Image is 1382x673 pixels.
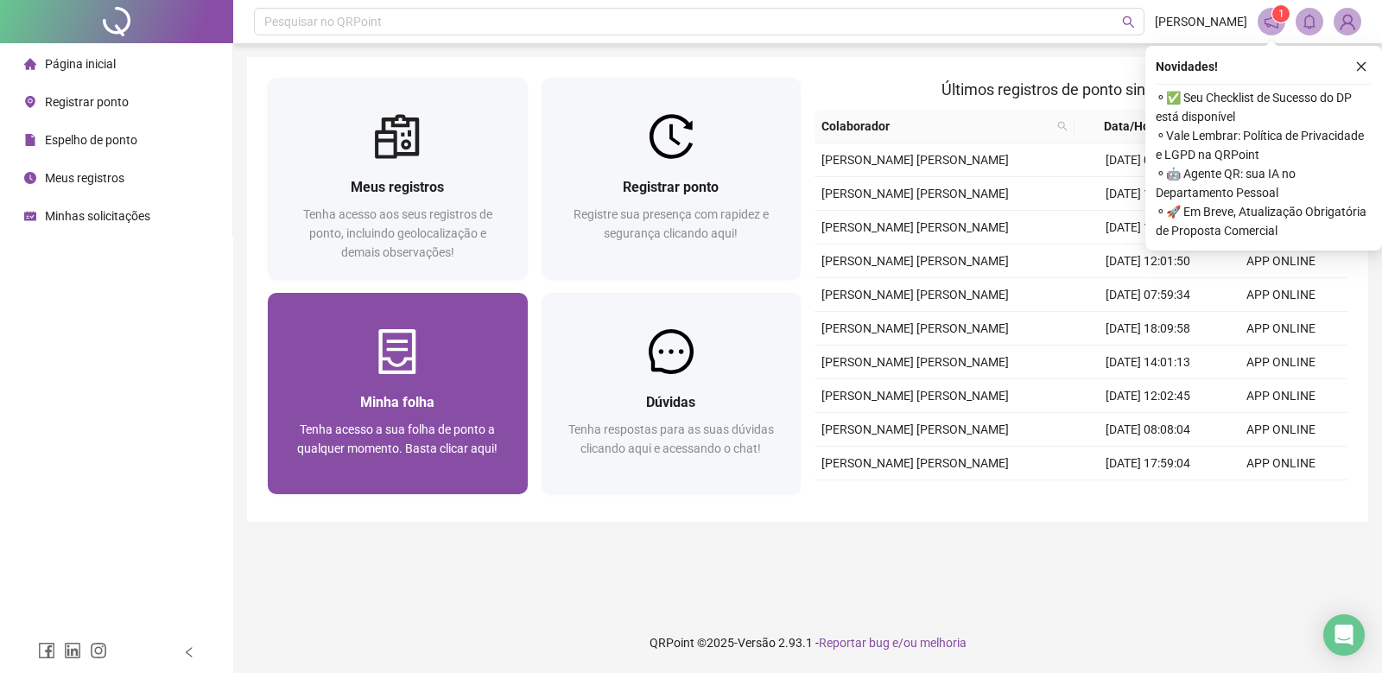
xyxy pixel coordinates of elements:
[821,254,1009,268] span: [PERSON_NAME] [PERSON_NAME]
[821,153,1009,167] span: [PERSON_NAME] [PERSON_NAME]
[303,207,492,259] span: Tenha acesso aos seus registros de ponto, incluindo geolocalização e demais observações!
[574,207,769,240] span: Registre sua presença com rapidez e segurança clicando aqui!
[821,321,1009,335] span: [PERSON_NAME] [PERSON_NAME]
[1214,447,1347,480] td: APP ONLINE
[1264,14,1279,29] span: notification
[1122,16,1135,29] span: search
[360,394,434,410] span: Minha folha
[1214,312,1347,346] td: APP ONLINE
[1156,126,1372,164] span: ⚬ Vale Lembrar: Política de Privacidade e LGPD na QRPoint
[1355,60,1367,73] span: close
[1081,480,1214,514] td: [DATE] 13:00:22
[1214,244,1347,278] td: APP ONLINE
[623,179,719,195] span: Registrar ponto
[1081,312,1214,346] td: [DATE] 18:09:58
[1278,8,1284,20] span: 1
[1156,164,1372,202] span: ⚬ 🤖 Agente QR: sua IA no Departamento Pessoal
[821,389,1009,403] span: [PERSON_NAME] [PERSON_NAME]
[268,293,528,494] a: Minha folhaTenha acesso a sua folha de ponto a qualquer momento. Basta clicar aqui!
[24,58,36,70] span: home
[1054,113,1071,139] span: search
[1156,88,1372,126] span: ⚬ ✅ Seu Checklist de Sucesso do DP está disponível
[821,456,1009,470] span: [PERSON_NAME] [PERSON_NAME]
[45,209,150,223] span: Minhas solicitações
[233,613,1382,673] footer: QRPoint © 2025 - 2.93.1 -
[297,422,498,455] span: Tenha acesso a sua folha de ponto a qualquer momento. Basta clicar aqui!
[64,642,81,659] span: linkedin
[268,78,528,279] a: Meus registrosTenha acesso aos seus registros de ponto, incluindo geolocalização e demais observa...
[24,172,36,184] span: clock-circle
[45,171,124,185] span: Meus registros
[1081,346,1214,379] td: [DATE] 14:01:13
[45,133,137,147] span: Espelho de ponto
[821,187,1009,200] span: [PERSON_NAME] [PERSON_NAME]
[821,422,1009,436] span: [PERSON_NAME] [PERSON_NAME]
[24,134,36,146] span: file
[1081,244,1214,278] td: [DATE] 12:01:50
[1214,278,1347,312] td: APP ONLINE
[1272,5,1290,22] sup: 1
[1155,12,1247,31] span: [PERSON_NAME]
[1081,413,1214,447] td: [DATE] 08:08:04
[45,95,129,109] span: Registrar ponto
[1081,379,1214,413] td: [DATE] 12:02:45
[1057,121,1068,131] span: search
[1214,413,1347,447] td: APP ONLINE
[90,642,107,659] span: instagram
[351,179,444,195] span: Meus registros
[1081,447,1214,480] td: [DATE] 17:59:04
[941,80,1220,98] span: Últimos registros de ponto sincronizados
[542,293,802,494] a: DúvidasTenha respostas para as suas dúvidas clicando aqui e acessando o chat!
[819,636,967,650] span: Reportar bug e/ou melhoria
[568,422,774,455] span: Tenha respostas para as suas dúvidas clicando aqui e acessando o chat!
[1081,143,1214,177] td: [DATE] 07:56:44
[1214,480,1347,514] td: APP ONLINE
[821,117,1050,136] span: Colaborador
[1075,110,1205,143] th: Data/Hora
[1081,278,1214,312] td: [DATE] 07:59:34
[1214,346,1347,379] td: APP ONLINE
[646,394,695,410] span: Dúvidas
[738,636,776,650] span: Versão
[1302,14,1317,29] span: bell
[1334,9,1360,35] img: 45052
[821,220,1009,234] span: [PERSON_NAME] [PERSON_NAME]
[1081,117,1184,136] span: Data/Hora
[45,57,116,71] span: Página inicial
[821,355,1009,369] span: [PERSON_NAME] [PERSON_NAME]
[24,210,36,222] span: schedule
[183,646,195,658] span: left
[1323,614,1365,656] div: Open Intercom Messenger
[1081,211,1214,244] td: [DATE] 14:00:23
[1214,379,1347,413] td: APP ONLINE
[38,642,55,659] span: facebook
[24,96,36,108] span: environment
[1081,177,1214,211] td: [DATE] 18:20:34
[542,78,802,279] a: Registrar pontoRegistre sua presença com rapidez e segurança clicando aqui!
[1156,57,1218,76] span: Novidades !
[1156,202,1372,240] span: ⚬ 🚀 Em Breve, Atualização Obrigatória de Proposta Comercial
[821,288,1009,302] span: [PERSON_NAME] [PERSON_NAME]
